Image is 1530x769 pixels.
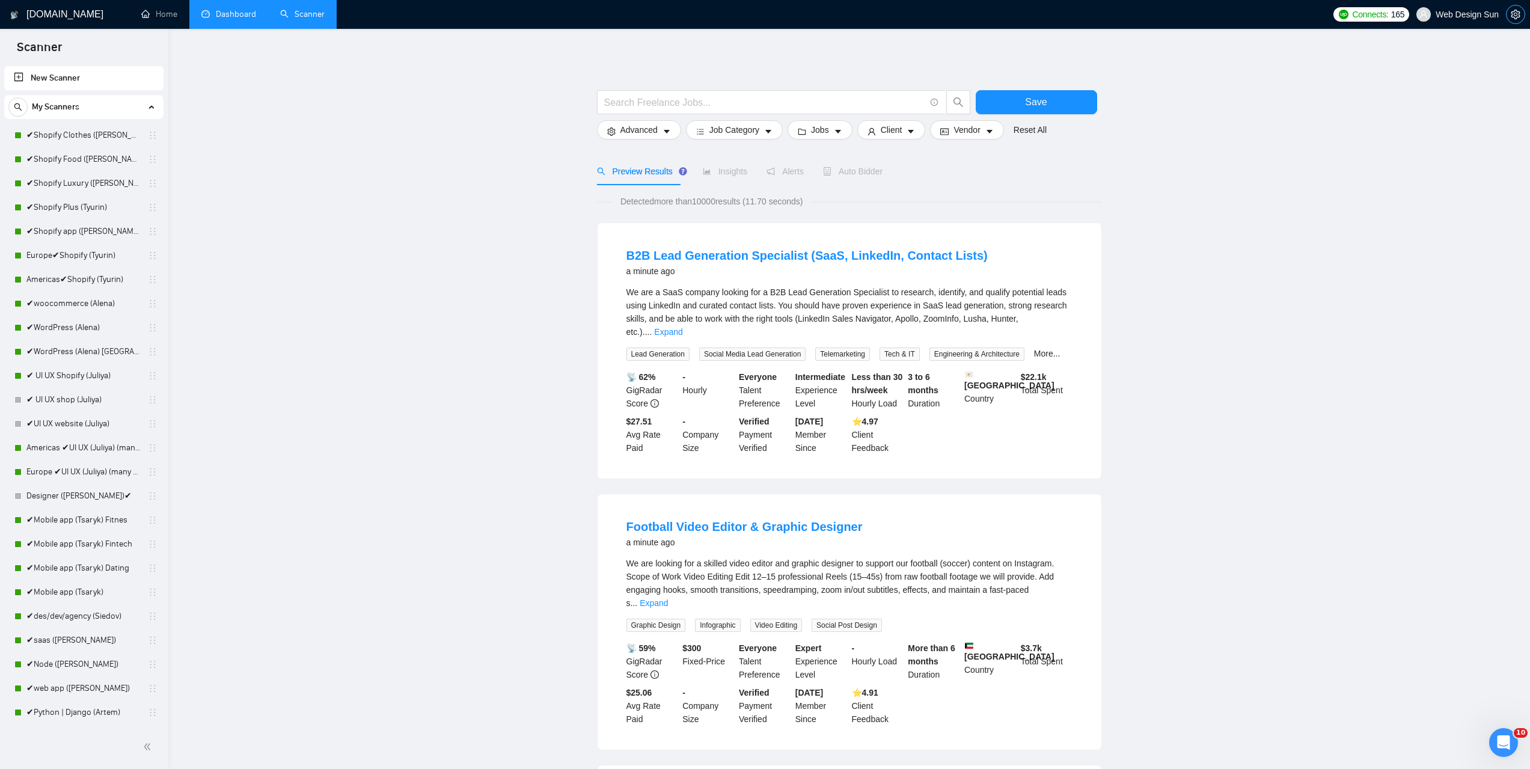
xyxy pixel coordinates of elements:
div: Company Size [680,415,736,455]
div: Avg Rate Paid [624,686,681,726]
a: homeHome [141,9,177,19]
span: We are looking for a skilled video editor and graphic designer to support our football (soccer) c... [626,559,1054,608]
span: Client [881,123,902,136]
a: ✔Node ([PERSON_NAME]) [26,652,141,676]
span: holder [148,563,158,573]
span: 10 [1514,728,1528,738]
span: holder [148,323,158,332]
b: - [682,688,685,697]
div: Total Spent [1018,370,1075,410]
img: upwork-logo.png [1339,10,1348,19]
div: Country [962,370,1018,410]
b: Expert [795,643,822,653]
b: $ 22.1k [1021,372,1047,382]
div: Member Since [793,415,849,455]
a: ✔des/dev/agency (Siedov) [26,604,141,628]
a: ✔WordPress (Alena) [GEOGRAPHIC_DATA] [26,340,141,364]
b: $27.51 [626,417,652,426]
b: $ 300 [682,643,701,653]
img: 🇨🇾 [965,370,973,379]
a: ✔Mobile app (Tsaryk) Fitnes [26,508,141,532]
button: barsJob Categorycaret-down [686,120,783,139]
a: ✔ UI UX shop (Juliya) [26,388,141,412]
span: Jobs [811,123,829,136]
span: holder [148,227,158,236]
a: ✔saas ([PERSON_NAME]) [26,628,141,652]
div: Company Size [680,686,736,726]
b: 3 to 6 months [908,372,938,395]
a: ✔Python | Django (Artem) [26,700,141,725]
span: holder [148,467,158,477]
span: caret-down [834,127,842,136]
div: Total Spent [1018,642,1075,681]
button: Save [976,90,1097,114]
div: Payment Verified [736,686,793,726]
div: Member Since [793,686,849,726]
span: Detected more than 10000 results (11.70 seconds) [612,195,812,208]
span: robot [823,167,831,176]
b: 📡 59% [626,643,656,653]
div: Client Feedback [849,686,906,726]
b: [GEOGRAPHIC_DATA] [964,642,1054,661]
img: 🇰🇼 [965,642,973,650]
b: 📡 62% [626,372,656,382]
span: holder [148,443,158,453]
span: caret-down [907,127,915,136]
div: GigRadar Score [624,642,681,681]
a: dashboardDashboard [201,9,256,19]
b: - [682,372,685,382]
a: searchScanner [280,9,325,19]
a: ✔Shopify Food ([PERSON_NAME]) [26,147,141,171]
a: ✔Shopify Plus (Tyurin) [26,195,141,219]
a: ✔Mobile app (Tsaryk) Dating [26,556,141,580]
b: Verified [739,417,770,426]
button: idcardVendorcaret-down [930,120,1003,139]
span: user [1419,10,1428,19]
span: search [9,103,27,111]
span: Vendor [953,123,980,136]
span: holder [148,684,158,693]
b: [GEOGRAPHIC_DATA] [964,370,1054,390]
div: GigRadar Score [624,370,681,410]
span: Connects: [1352,8,1388,21]
a: ✔woocommerce (Alena) [26,292,141,316]
a: Expand [654,327,682,337]
span: caret-down [662,127,671,136]
span: holder [148,491,158,501]
span: Scanner [7,38,72,64]
b: Verified [739,688,770,697]
span: setting [1507,10,1525,19]
li: New Scanner [4,66,164,90]
a: Designer ([PERSON_NAME])✔ [26,484,141,508]
div: Fixed-Price [680,642,736,681]
a: ✔Mobile app (Tsaryk) Fintech [26,532,141,556]
div: We are looking for a skilled video editor and graphic designer to support our football (soccer) c... [626,557,1073,610]
a: B2B Lead Generation Specialist (SaaS, LinkedIn, Contact Lists) [626,249,988,262]
a: ✔Shopify app ([PERSON_NAME]) [26,219,141,244]
button: folderJobscaret-down [788,120,852,139]
span: Telemarketing [815,348,870,361]
a: setting [1506,10,1525,19]
span: holder [148,395,158,405]
div: Hourly Load [849,642,906,681]
div: Experience Level [793,642,849,681]
a: Expand [640,598,668,608]
span: We are a SaaS company looking for a B2B Lead Generation Specialist to research, identify, and qua... [626,287,1067,337]
b: $ 3.7k [1021,643,1042,653]
span: holder [148,299,158,308]
span: holder [148,130,158,140]
span: holder [148,203,158,212]
span: holder [148,251,158,260]
a: ✔Shopify Luxury ([PERSON_NAME]) [26,171,141,195]
b: - [852,643,855,653]
div: Hourly [680,370,736,410]
a: ✔Shopify Clothes ([PERSON_NAME]) [26,123,141,147]
span: ... [645,327,652,337]
a: ✔ UI UX Shopify (Juliya) [26,364,141,388]
a: New Scanner [14,66,154,90]
span: Alerts [767,167,804,176]
div: a minute ago [626,264,988,278]
span: info-circle [931,99,938,106]
div: Talent Preference [736,642,793,681]
span: holder [148,587,158,597]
